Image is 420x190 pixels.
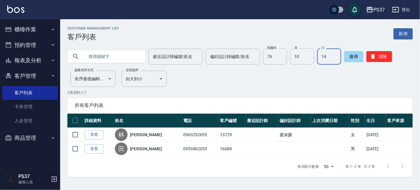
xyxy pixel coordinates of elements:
[113,114,182,128] th: 姓名
[365,114,386,128] th: 生日
[2,130,58,146] button: 商品管理
[278,128,311,142] td: 盧淑媛
[246,114,278,128] th: 最近設計師
[67,33,119,41] h3: 客戶列表
[2,114,58,128] a: 入金管理
[218,128,246,142] td: 13729
[130,132,162,138] a: [PERSON_NAME]
[182,128,218,142] td: 0963252655
[373,6,385,14] div: PS37
[2,86,58,100] a: 客戶列表
[85,130,104,139] a: 查看
[294,46,297,50] label: 月
[70,71,116,87] div: 依序最後編輯時間
[182,142,218,156] td: 0955902055
[344,51,363,62] button: 搜尋
[366,51,392,62] button: 清除
[349,4,361,16] button: save
[130,146,162,152] a: [PERSON_NAME]
[126,68,138,72] label: 呈現順序
[365,128,386,142] td: [DATE]
[182,114,218,128] th: 電話
[349,128,365,142] td: 女
[364,4,387,16] button: PS37
[298,164,319,169] p: 每頁顯示數量
[2,37,58,53] button: 預約管理
[394,28,413,39] a: 新增
[218,114,246,128] th: 客戶編號
[75,68,94,72] label: 顧客排序方式
[7,5,24,13] img: Logo
[349,114,365,128] th: 性別
[83,114,113,128] th: 詳細資料
[2,68,58,84] button: 客戶管理
[67,90,413,95] p: 2 筆資料, 1 / 1
[349,142,365,156] td: 男
[365,142,386,156] td: [DATE]
[18,179,49,185] p: 服務人員
[278,114,311,128] th: 偏好設計師
[85,144,104,154] a: 查看
[67,26,119,30] h2: Customer Management List
[18,173,49,179] h5: PS37
[5,173,17,185] img: Person
[390,4,413,15] button: 登出
[115,142,128,155] div: 田
[311,114,349,128] th: 上次消費日期
[267,46,276,50] label: 民國年
[75,103,406,109] span: 所有客戶列表
[2,100,58,114] a: 卡券管理
[115,128,128,141] div: 林
[218,142,246,156] td: 16089
[321,46,324,50] label: 日
[386,114,413,128] th: 客戶來源
[322,158,336,175] div: 50
[84,48,141,65] input: 搜尋關鍵字
[122,71,167,87] div: 由大到小
[346,164,375,169] p: 第 1–2 筆 共 2 筆
[2,53,58,68] button: 報表及分析
[2,22,58,37] button: 櫃檯作業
